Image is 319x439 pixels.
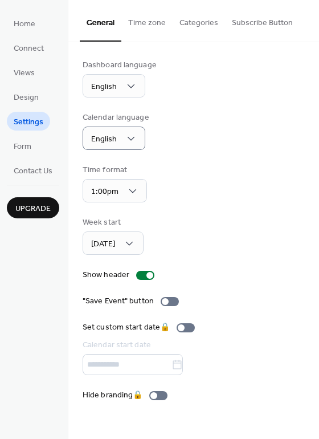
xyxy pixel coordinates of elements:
div: "Save Event" button [83,295,154,307]
a: Connect [7,38,51,57]
div: Week start [83,217,141,229]
div: Time format [83,164,145,176]
span: Upgrade [15,203,51,215]
span: [DATE] [91,237,115,252]
span: Connect [14,43,44,55]
span: English [91,132,117,147]
a: Views [7,63,42,82]
span: Design [14,92,39,104]
span: Form [14,141,31,153]
a: Design [7,87,46,106]
div: Dashboard language [83,59,157,71]
a: Contact Us [7,161,59,180]
span: Views [14,67,35,79]
span: 1:00pm [91,184,118,200]
button: Upgrade [7,197,59,218]
a: Settings [7,112,50,131]
a: Home [7,14,42,32]
span: Contact Us [14,165,52,177]
div: Show header [83,269,129,281]
span: English [91,79,117,95]
a: Form [7,136,38,155]
span: Settings [14,116,43,128]
span: Home [14,18,35,30]
div: Calendar language [83,112,149,124]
